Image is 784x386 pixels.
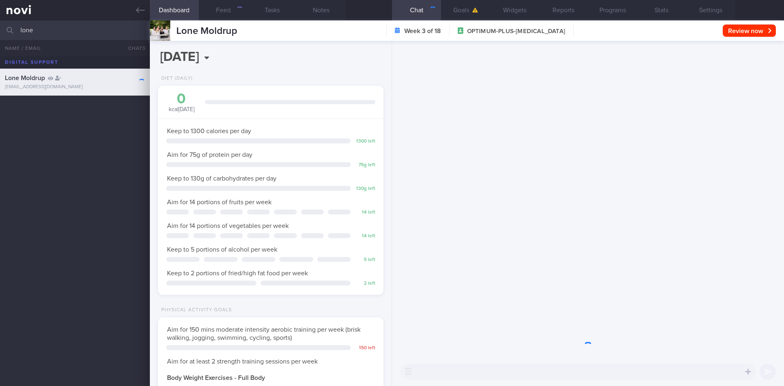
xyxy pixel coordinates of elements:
[167,270,308,277] span: Keep to 2 portions of fried/high fat food per week
[355,186,375,192] div: 130 g left
[167,175,276,182] span: Keep to 130g of carbohydrates per day
[158,307,232,313] div: Physical Activity Goals
[167,199,272,205] span: Aim for 14 portions of fruits per week
[167,128,251,134] span: Keep to 1300 calories per day
[355,345,375,351] div: 150 left
[404,27,441,35] strong: Week 3 of 18
[723,25,776,37] button: Review now
[167,326,361,341] span: Aim for 150 mins moderate intensity aerobic training per week (brisk walking, jogging, swimming, ...
[158,76,193,82] div: Diet (Daily)
[167,358,318,365] span: Aim for at least 2 strength training sessions per week
[355,138,375,145] div: 1300 left
[117,40,150,56] button: Chats
[167,223,289,229] span: Aim for 14 portions of vegetables per week
[166,92,197,114] div: kcal [DATE]
[467,27,565,36] span: OPTIMUM-PLUS-[MEDICAL_DATA]
[355,162,375,168] div: 75 g left
[5,84,145,90] div: [EMAIL_ADDRESS][DOMAIN_NAME]
[167,152,252,158] span: Aim for 75g of protein per day
[355,233,375,239] div: 14 left
[355,257,375,263] div: 5 left
[5,75,45,81] span: Lone Moldrup
[167,375,265,381] strong: Body Weight Exercises - Full Body
[167,246,277,253] span: Keep to 5 portions of alcohol per week
[355,281,375,287] div: 2 left
[176,26,237,36] span: Lone Moldrup
[166,92,197,106] div: 0
[355,210,375,216] div: 14 left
